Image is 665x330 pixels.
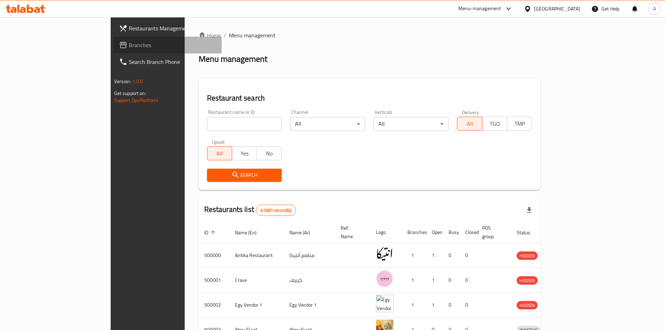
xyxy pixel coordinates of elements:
[256,205,296,216] div: Total records count
[402,222,426,243] th: Branches
[374,117,449,131] div: All
[257,146,282,160] button: No
[229,31,275,39] span: Menu management
[460,119,479,129] span: All
[507,117,532,131] button: TMP
[517,252,538,260] span: HIDDEN
[284,243,335,268] td: مطعم أنتيكا
[485,119,504,129] span: TGO
[517,301,538,309] span: HIDDEN
[213,171,276,179] span: Search
[376,270,393,287] img: Crave
[284,293,335,317] td: Egy Vendor 1
[462,110,479,115] label: Delivery
[129,24,216,32] span: Restaurants Management
[113,53,222,70] a: Search Branch Phone
[370,222,402,243] th: Logo
[402,243,426,268] td: 1
[132,77,143,86] span: 1.0.0
[224,31,226,39] li: /
[426,243,443,268] td: 1
[482,224,503,241] span: POS group
[210,148,229,159] span: All
[229,293,284,317] td: Egy Vendor 1
[212,139,225,144] label: Upsell
[443,243,460,268] td: 0
[426,293,443,317] td: 1
[229,268,284,293] td: Crave
[460,243,476,268] td: 0
[235,148,254,159] span: Yes
[207,93,532,103] h2: Restaurant search
[256,207,296,214] span: 41381 record(s)
[114,96,158,105] a: Support.OpsPlatform
[199,31,541,39] nav: breadcrumb
[443,222,460,243] th: Busy
[207,146,232,160] button: All
[482,117,507,131] button: TGO
[290,117,365,131] div: All
[517,276,538,285] div: HIDDEN
[229,243,284,268] td: Antika Restaurant
[114,89,146,98] span: Get support on:
[457,117,482,131] button: All
[460,293,476,317] td: 0
[113,20,222,37] a: Restaurants Management
[426,268,443,293] td: 1
[232,146,257,160] button: Yes
[129,41,216,49] span: Branches
[113,37,222,53] a: Branches
[114,77,131,86] span: Version:
[199,53,267,65] h2: Menu management
[260,148,279,159] span: No
[510,119,529,129] span: TMP
[402,268,426,293] td: 1
[284,268,335,293] td: كرييف
[460,222,476,243] th: Closed
[534,5,580,13] div: [GEOGRAPHIC_DATA]
[289,228,319,237] span: Name (Ar)
[235,228,266,237] span: Name (En)
[517,228,539,237] span: Status
[517,251,538,260] div: HIDDEN
[207,117,282,131] input: Search for restaurant name or ID..
[653,5,656,13] span: A
[426,222,443,243] th: Open
[129,58,216,66] span: Search Branch Phone
[376,295,393,312] img: Egy Vendor 1
[517,277,538,285] span: HIDDEN
[402,293,426,317] td: 1
[204,228,217,237] span: ID
[341,224,362,241] span: Ref. Name
[443,293,460,317] td: 0
[458,5,501,13] div: Menu-management
[204,204,296,216] h2: Restaurants list
[376,245,393,263] img: Antika Restaurant
[521,202,538,219] div: Export file
[443,268,460,293] td: 0
[460,268,476,293] td: 0
[207,169,282,182] button: Search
